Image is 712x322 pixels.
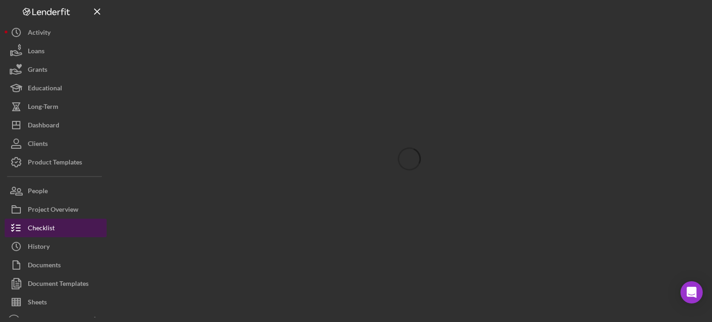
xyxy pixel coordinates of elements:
[28,60,47,81] div: Grants
[28,256,61,277] div: Documents
[5,256,107,274] button: Documents
[5,134,107,153] button: Clients
[5,237,107,256] button: History
[28,274,89,295] div: Document Templates
[28,200,78,221] div: Project Overview
[28,97,58,118] div: Long-Term
[28,293,47,314] div: Sheets
[5,116,107,134] button: Dashboard
[28,79,62,100] div: Educational
[28,42,44,63] div: Loans
[5,23,107,42] button: Activity
[28,237,50,258] div: History
[5,79,107,97] button: Educational
[28,182,48,202] div: People
[28,116,59,137] div: Dashboard
[5,219,107,237] button: Checklist
[5,153,107,171] button: Product Templates
[28,134,48,155] div: Clients
[5,42,107,60] button: Loans
[5,97,107,116] button: Long-Term
[5,60,107,79] button: Grants
[5,200,107,219] button: Project Overview
[5,293,107,311] button: Sheets
[680,281,703,303] div: Open Intercom Messenger
[28,23,51,44] div: Activity
[28,153,82,174] div: Product Templates
[5,274,107,293] button: Document Templates
[28,219,55,240] div: Checklist
[5,182,107,200] button: People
